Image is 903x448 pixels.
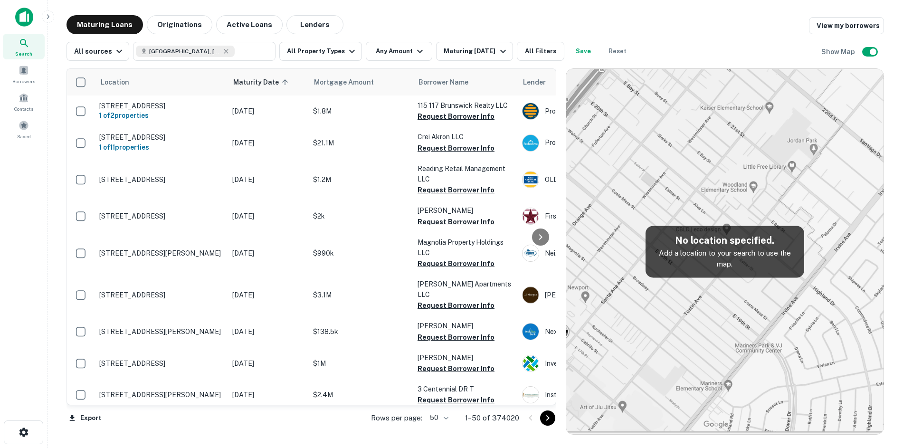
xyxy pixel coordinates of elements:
[413,69,517,95] th: Borrower Name
[3,89,45,114] a: Contacts
[313,138,408,148] p: $21.1M
[418,205,513,216] p: [PERSON_NAME]
[232,390,304,400] p: [DATE]
[232,211,304,221] p: [DATE]
[3,61,45,87] div: Borrowers
[523,387,539,403] img: picture
[3,34,45,59] a: Search
[566,69,884,434] img: map-placeholder.webp
[99,291,223,299] p: [STREET_ADDRESS]
[653,248,797,270] p: Add a location to your search to use the map.
[418,332,494,343] button: Request Borrower Info
[17,133,31,140] span: Saved
[522,103,665,120] div: Provident Bank
[228,69,308,95] th: Maturity Date
[522,355,665,372] div: Investors Bank
[99,133,223,142] p: [STREET_ADDRESS]
[418,353,513,363] p: [PERSON_NAME]
[523,76,546,88] span: Lender
[313,290,408,300] p: $3.1M
[313,211,408,221] p: $2k
[313,358,408,369] p: $1M
[465,412,519,424] p: 1–50 of 374020
[523,103,539,119] img: picture
[95,69,228,95] th: Location
[568,42,599,61] button: Save your search to get updates of matches that match your search criteria.
[523,135,539,151] img: picture
[522,323,665,340] div: Nextier Bank
[99,142,223,153] h6: 1 of 11 properties
[313,326,408,337] p: $138.5k
[418,321,513,331] p: [PERSON_NAME]
[233,76,291,88] span: Maturity Date
[99,102,223,110] p: [STREET_ADDRESS]
[418,100,513,111] p: 115 117 Brunswick Realty LLC
[216,15,283,34] button: Active Loans
[99,359,223,368] p: [STREET_ADDRESS]
[149,47,220,56] span: [GEOGRAPHIC_DATA], [GEOGRAPHIC_DATA], [GEOGRAPHIC_DATA]
[232,290,304,300] p: [DATE]
[99,212,223,220] p: [STREET_ADDRESS]
[99,110,223,121] h6: 1 of 2 properties
[99,175,223,184] p: [STREET_ADDRESS]
[232,358,304,369] p: [DATE]
[523,324,539,340] img: picture
[313,174,408,185] p: $1.2M
[314,76,386,88] span: Mortgage Amount
[540,410,555,426] button: Go to next page
[14,105,33,113] span: Contacts
[426,411,450,425] div: 50
[522,208,665,225] div: First Liberty Bank
[232,326,304,337] p: [DATE]
[418,76,468,88] span: Borrower Name
[67,411,104,425] button: Export
[602,42,633,61] button: Reset
[418,279,513,300] p: [PERSON_NAME] Apartments LLC
[522,171,665,188] div: OLD National Bank
[418,237,513,258] p: Magnolia Property Holdings LLC
[279,42,362,61] button: All Property Types
[855,372,903,418] iframe: Chat Widget
[286,15,343,34] button: Lenders
[523,245,539,261] img: picture
[418,363,494,374] button: Request Borrower Info
[653,233,797,248] h5: No location specified.
[418,132,513,142] p: Crei Akron LLC
[232,248,304,258] p: [DATE]
[418,394,494,406] button: Request Borrower Info
[232,174,304,185] p: [DATE]
[821,47,856,57] h6: Show Map
[366,42,432,61] button: Any Amount
[418,258,494,269] button: Request Borrower Info
[418,300,494,311] button: Request Borrower Info
[523,355,539,372] img: picture
[147,15,212,34] button: Originations
[3,116,45,142] a: Saved
[523,172,539,188] img: picture
[67,42,129,61] button: All sources
[444,46,508,57] div: Maturing [DATE]
[15,8,33,27] img: capitalize-icon.png
[418,216,494,228] button: Request Borrower Info
[12,77,35,85] span: Borrowers
[418,184,494,196] button: Request Borrower Info
[313,390,408,400] p: $2.4M
[232,106,304,116] p: [DATE]
[15,50,32,57] span: Search
[74,46,125,57] div: All sources
[418,384,513,394] p: 3 Centennial DR T
[522,286,665,304] div: [PERSON_NAME]
[308,69,413,95] th: Mortgage Amount
[418,143,494,154] button: Request Borrower Info
[809,17,884,34] a: View my borrowers
[522,386,665,403] div: Institution FOR Savings
[99,249,223,257] p: [STREET_ADDRESS][PERSON_NAME]
[418,111,494,122] button: Request Borrower Info
[232,138,304,148] p: [DATE]
[67,15,143,34] button: Maturing Loans
[436,42,513,61] button: Maturing [DATE]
